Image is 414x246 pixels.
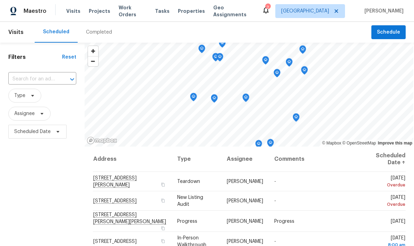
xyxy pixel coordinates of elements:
div: Overdue [368,201,405,208]
div: Reset [62,54,76,61]
span: [PERSON_NAME] [362,8,404,15]
span: [PERSON_NAME] [227,179,263,184]
h1: Filters [8,54,62,61]
span: [DATE] [391,219,405,223]
button: Zoom in [88,46,98,56]
div: Map marker [211,94,218,105]
th: Comments [269,147,363,172]
span: [PERSON_NAME] [227,199,263,203]
a: Improve this map [378,141,412,146]
span: Projects [89,8,110,15]
button: Copy Address [160,238,166,244]
div: Scheduled [43,28,69,35]
span: Work Orders [119,4,147,18]
canvas: Map [85,43,413,147]
th: Assignee [221,147,269,172]
span: New Listing Audit [177,195,203,207]
th: Scheduled Date ↑ [362,147,406,172]
div: Map marker [198,45,205,55]
button: Copy Address [160,225,166,231]
div: Map marker [212,53,219,64]
span: [PERSON_NAME] [227,239,263,244]
button: Zoom out [88,56,98,66]
a: OpenStreetMap [342,141,376,146]
span: - [274,199,276,203]
button: Copy Address [160,182,166,188]
div: Map marker [216,53,223,64]
div: Map marker [190,93,197,104]
span: [STREET_ADDRESS] [93,239,137,244]
span: Schedule [377,28,400,37]
div: Map marker [262,56,269,67]
div: 7 [265,4,270,11]
div: Map marker [242,94,249,104]
span: [GEOGRAPHIC_DATA] [281,8,329,15]
div: Map marker [293,113,300,124]
span: Visits [66,8,80,15]
span: [DATE] [368,195,405,208]
input: Search for an address... [8,74,57,85]
div: Map marker [299,45,306,56]
span: Properties [178,8,205,15]
span: Type [14,92,25,99]
span: [DATE] [368,176,405,188]
div: Completed [86,29,112,36]
span: Tasks [155,9,170,14]
div: Map marker [255,140,262,151]
button: Copy Address [160,197,166,204]
div: Map marker [274,69,281,80]
div: Map marker [286,58,293,69]
span: Assignee [14,110,35,117]
span: - [274,179,276,184]
div: Map marker [301,66,308,77]
span: Maestro [24,8,46,15]
span: Progress [177,219,197,223]
span: Geo Assignments [213,4,253,18]
span: - [274,239,276,244]
span: Teardown [177,179,200,184]
button: Schedule [371,25,406,39]
div: Map marker [219,39,226,50]
span: Progress [274,219,294,223]
div: Map marker [267,139,274,150]
span: Scheduled Date [14,128,51,135]
div: Overdue [368,182,405,188]
th: Address [93,147,172,172]
span: [PERSON_NAME] [227,219,263,223]
th: Type [172,147,221,172]
button: Open [67,74,77,84]
a: Mapbox [322,141,341,146]
a: Mapbox homepage [87,137,117,144]
span: Visits [8,25,24,40]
